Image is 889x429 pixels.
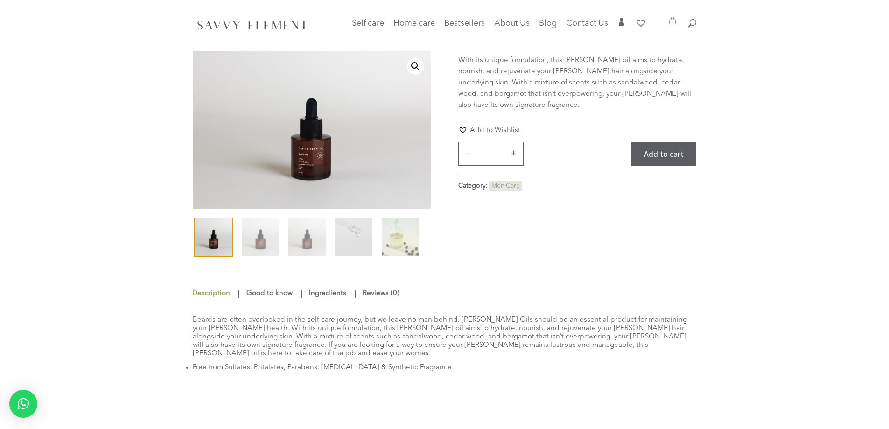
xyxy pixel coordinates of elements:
[307,285,349,302] a: Ingredients
[506,148,520,159] button: +
[444,20,485,33] a: Bestsellers
[458,125,520,135] a: Add to Wishlist
[494,19,530,28] span: About Us
[458,183,488,189] span: Category:
[458,55,696,111] p: With its unique formulation, this [PERSON_NAME] oil aims to hydrate, nourish, and rejuvenate your...
[461,148,475,159] button: -
[491,183,520,189] a: Men Care
[193,364,452,371] span: Free from Sulfates, Phtalates, Parabens, [MEDICAL_DATA] & Synthetic Fragrance
[193,316,687,357] span: Beards are often overlooked in the self-care journey, but we leave no man behind. [PERSON_NAME] O...
[566,19,608,28] span: Contact Us
[539,19,557,28] span: Blog
[407,58,424,75] a: View full-screen image gallery
[244,285,295,302] a: Good to know
[382,218,419,256] img: Beard oil - Image 5
[470,127,520,134] span: Add to Wishlist
[444,19,485,28] span: Bestsellers
[566,20,608,33] a: Contact Us
[360,285,402,302] a: Reviews (0)
[335,218,372,256] img: Se-Beard-Oil
[393,20,435,39] a: Home care
[539,20,557,33] a: Blog
[631,142,696,167] button: Add to cart
[242,218,279,256] img: Beard oil - Image 2
[494,20,530,33] a: About Us
[193,51,431,210] img: Beard oil
[288,218,326,256] img: Beard oil - Image 3
[195,218,232,256] img: Beard oil
[195,17,310,32] img: SavvyElement
[476,142,504,166] input: Product quantity
[617,18,626,33] a: 
[393,19,435,28] span: Home care
[352,20,384,39] a: Self care
[192,285,232,302] a: Description
[617,18,626,26] span: 
[352,19,384,28] span: Self care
